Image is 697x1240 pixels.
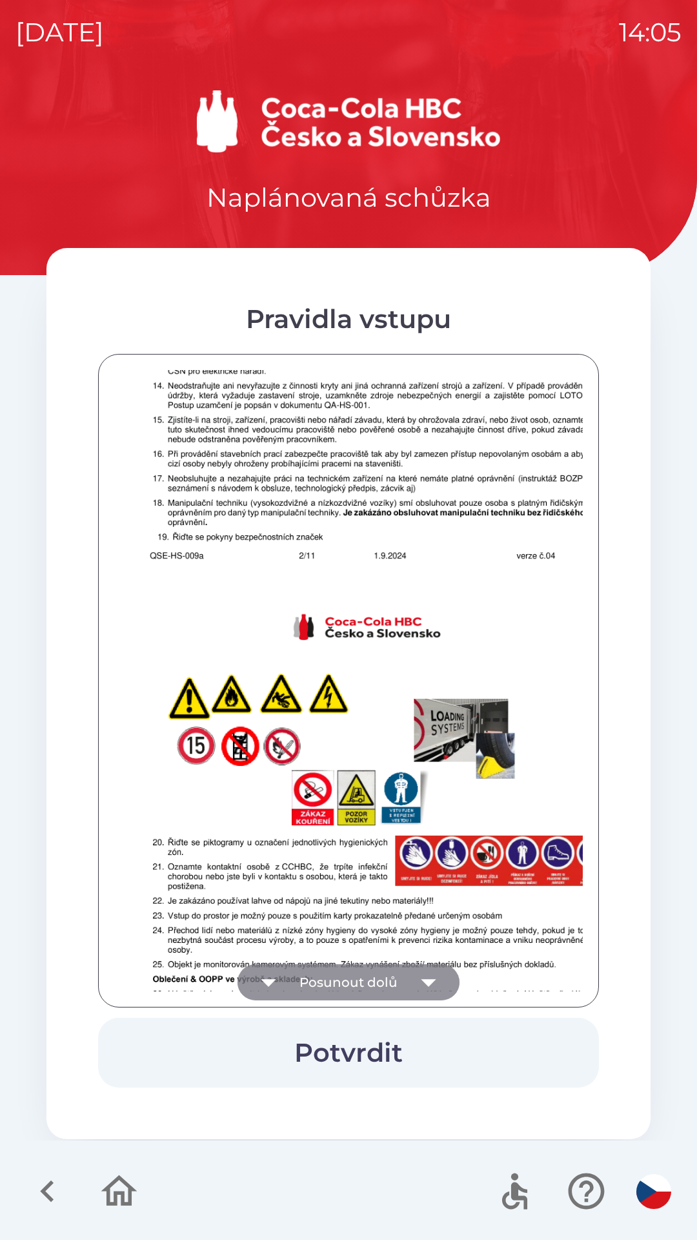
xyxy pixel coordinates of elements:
p: [DATE] [15,13,104,52]
button: Posunout dolů [237,964,460,1000]
div: Pravidla vstupu [98,300,599,338]
p: Naplánovaná schůzka [207,178,491,217]
button: Potvrdit [98,1018,599,1088]
img: cs flag [636,1174,671,1209]
img: Logo [46,90,651,152]
p: 14:05 [619,13,682,52]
